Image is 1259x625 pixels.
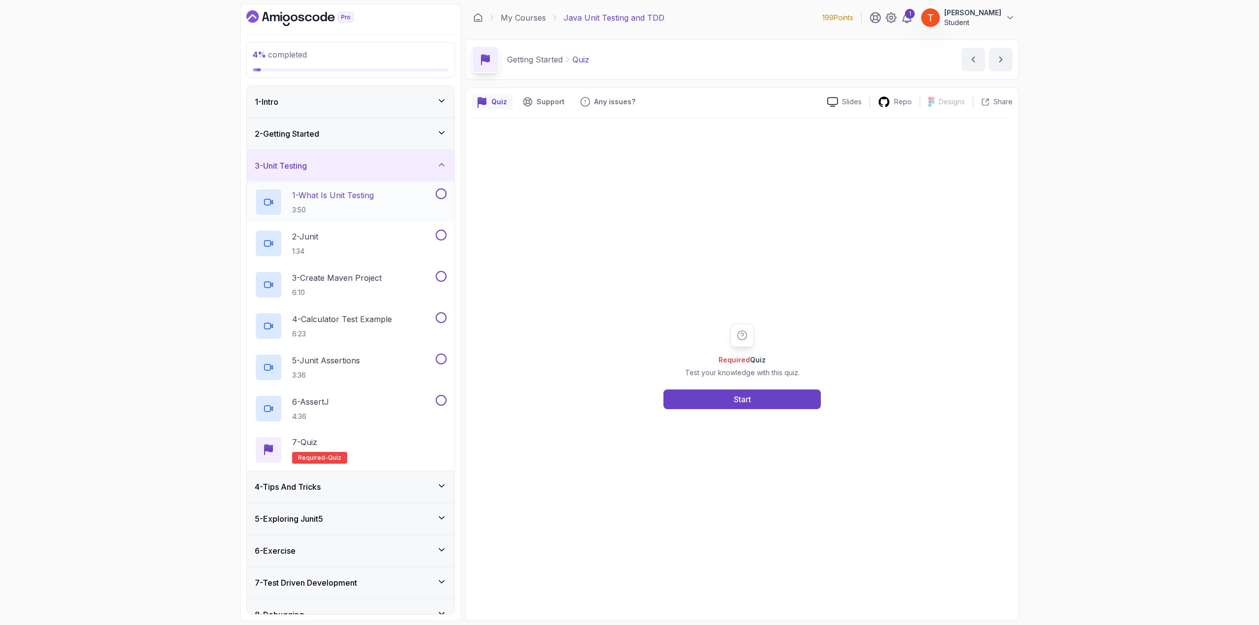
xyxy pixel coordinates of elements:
[921,8,1015,28] button: user profile image[PERSON_NAME]Student
[491,97,507,107] p: Quiz
[292,246,318,256] p: 1:34
[292,355,360,366] p: 5 - Junit Assertions
[255,354,447,381] button: 5-Junit Assertions3:36
[255,436,447,464] button: 7-QuizRequired-quiz
[255,395,447,422] button: 6-AssertJ4:36
[574,94,641,110] button: Feedback button
[255,160,307,172] h3: 3 - Unit Testing
[292,329,392,339] p: 6:23
[255,513,323,525] h3: 5 - Exploring Junit5
[247,567,454,598] button: 7-Test Driven Development
[594,97,635,107] p: Any issues?
[292,412,329,421] p: 4:36
[255,188,447,216] button: 1-What Is Unit Testing3:50
[255,128,319,140] h3: 2 - Getting Started
[255,230,447,257] button: 2-Junit1:34
[572,54,589,65] p: Quiz
[663,389,821,409] button: Start
[328,454,341,462] span: quiz
[473,13,483,23] a: Dashboard
[685,355,800,365] h2: Quiz
[822,13,853,23] p: 199 Points
[255,271,447,298] button: 3-Create Maven Project6:10
[905,9,915,19] div: 1
[870,96,920,108] a: Repo
[292,313,392,325] p: 4 - Calculator Test Example
[247,118,454,149] button: 2-Getting Started
[292,288,382,298] p: 6:10
[973,97,1013,107] button: Share
[247,86,454,118] button: 1-Intro
[255,609,304,621] h3: 8 - Debugging
[944,18,1001,28] p: Student
[944,8,1001,18] p: [PERSON_NAME]
[993,97,1013,107] p: Share
[255,577,357,589] h3: 7 - Test Driven Development
[564,12,664,24] p: Java Unit Testing and TDD
[255,312,447,340] button: 4-Calculator Test Example6:23
[255,545,296,557] h3: 6 - Exercise
[292,396,329,408] p: 6 - AssertJ
[961,48,985,71] button: previous content
[517,94,570,110] button: Support button
[253,50,266,60] span: 4 %
[921,8,940,27] img: user profile image
[292,231,318,242] p: 2 - Junit
[894,97,912,107] p: Repo
[247,535,454,566] button: 6-Exercise
[719,356,750,364] span: Required
[255,481,321,493] h3: 4 - Tips And Tricks
[501,12,546,24] a: My Courses
[537,97,565,107] p: Support
[292,370,360,380] p: 3:36
[253,50,307,60] span: completed
[246,10,376,26] a: Dashboard
[292,436,317,448] p: 7 - Quiz
[685,368,800,378] p: Test your knowledge with this quiz.
[247,150,454,181] button: 3-Unit Testing
[901,12,913,24] a: 1
[819,97,869,107] a: Slides
[247,471,454,503] button: 4-Tips And Tricks
[292,205,374,215] p: 3:50
[507,54,563,65] p: Getting Started
[939,97,965,107] p: Designs
[247,503,454,535] button: 5-Exploring Junit5
[734,393,751,405] div: Start
[989,48,1013,71] button: next content
[255,96,278,108] h3: 1 - Intro
[298,454,328,462] span: Required-
[472,94,513,110] button: quiz button
[842,97,862,107] p: Slides
[292,272,382,284] p: 3 - Create Maven Project
[292,189,374,201] p: 1 - What Is Unit Testing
